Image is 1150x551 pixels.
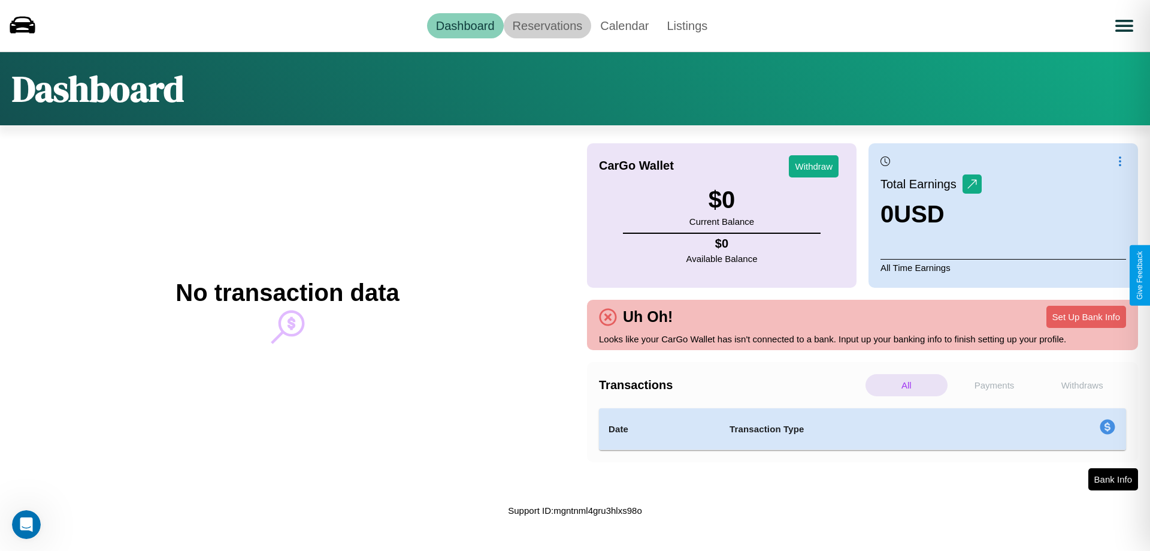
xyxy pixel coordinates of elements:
p: Looks like your CarGo Wallet has isn't connected to a bank. Input up your banking info to finish ... [599,331,1126,347]
p: Payments [954,374,1036,396]
a: Calendar [591,13,658,38]
button: Open menu [1107,9,1141,43]
h4: Uh Oh! [617,308,679,326]
a: Dashboard [427,13,504,38]
div: Give Feedback [1136,251,1144,300]
h4: Date [609,422,710,436]
p: Current Balance [689,213,754,230]
p: Total Earnings [880,173,963,195]
table: simple table [599,408,1126,450]
p: Withdraws [1041,374,1123,396]
h3: $ 0 [689,186,754,213]
a: Reservations [504,13,592,38]
h4: Transaction Type [730,422,1001,436]
a: Listings [658,13,716,38]
iframe: Intercom live chat [12,510,41,539]
h3: 0 USD [880,201,982,228]
p: All [865,374,948,396]
h1: Dashboard [12,64,184,113]
button: Withdraw [789,155,839,177]
h2: No transaction data [175,279,399,306]
button: Bank Info [1088,468,1138,490]
h4: $ 0 [686,237,758,251]
p: All Time Earnings [880,259,1126,276]
h4: CarGo Wallet [599,159,674,173]
p: Support ID: mgntnml4gru3hlxs98o [508,502,641,519]
button: Set Up Bank Info [1046,306,1126,328]
h4: Transactions [599,378,862,392]
p: Available Balance [686,251,758,267]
